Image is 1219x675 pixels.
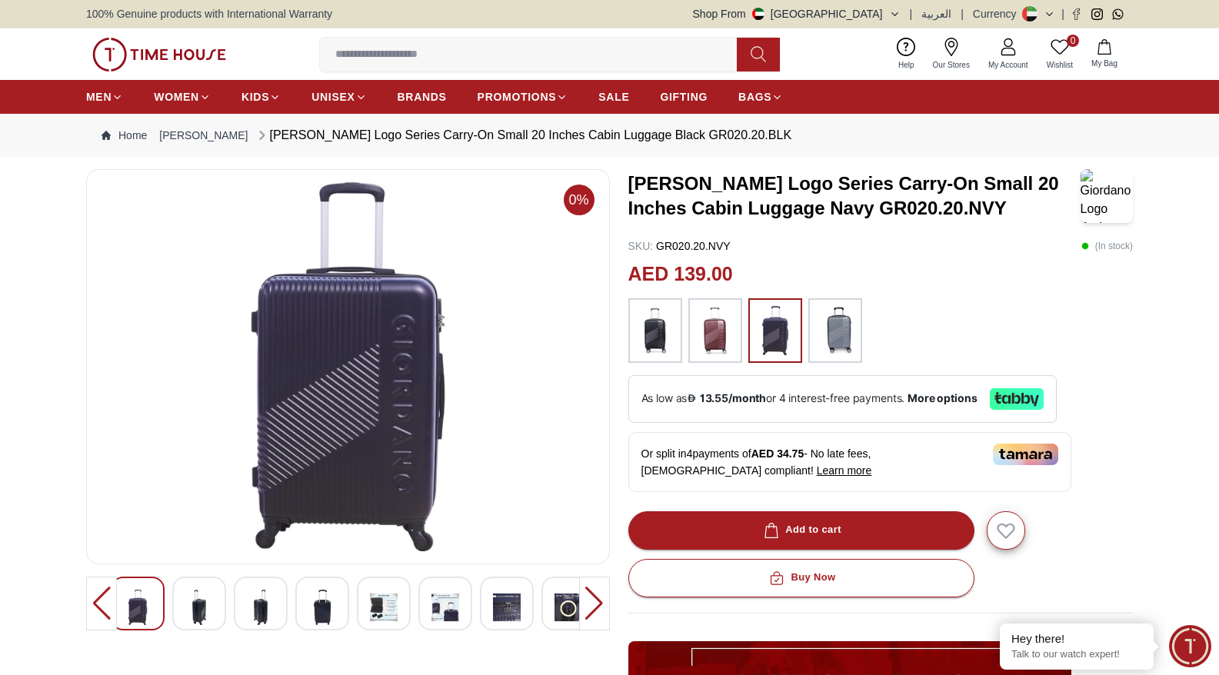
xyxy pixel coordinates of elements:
[982,59,1034,71] span: My Account
[696,306,734,355] img: ...
[159,128,248,143] a: [PERSON_NAME]
[598,83,629,111] a: SALE
[751,447,804,460] span: AED 34.75
[555,590,582,625] img: Giordano Logo Series Carry-On Small 20 Inches Cabin Luggage Black GR020.20.BLK
[1061,6,1064,22] span: |
[102,128,147,143] a: Home
[660,89,708,105] span: GIFTING
[973,6,1023,22] div: Currency
[761,521,841,539] div: Add to cart
[1041,59,1079,71] span: Wishlist
[1112,8,1124,20] a: Whatsapp
[817,464,872,477] span: Learn more
[628,260,733,289] h2: AED 139.00
[311,83,366,111] a: UNISEX
[1081,169,1133,223] img: Giordano Logo Series Carry-On Small 20 Inches Cabin Luggage Navy GR020.20.NVY
[1011,631,1142,647] div: Hey there!
[1071,8,1082,20] a: Facebook
[124,590,152,625] img: Giordano Logo Series Carry-On Small 20 Inches Cabin Luggage Black GR020.20.BLK
[1067,35,1079,47] span: 0
[628,171,1081,221] h3: [PERSON_NAME] Logo Series Carry-On Small 20 Inches Cabin Luggage Navy GR020.20.NVY
[756,306,794,355] img: ...
[154,89,199,105] span: WOMEN
[628,559,974,597] button: Buy Now
[993,444,1058,465] img: Tamara
[660,83,708,111] a: GIFTING
[92,38,226,71] img: ...
[628,511,974,550] button: Add to cart
[598,89,629,105] span: SALE
[1091,8,1103,20] a: Instagram
[961,6,964,22] span: |
[247,590,275,625] img: Giordano Logo Series Carry-On Small 20 Inches Cabin Luggage Black GR020.20.BLK
[86,114,1133,157] nav: Breadcrumb
[889,35,924,74] a: Help
[927,59,976,71] span: Our Stores
[738,89,771,105] span: BAGS
[693,6,901,22] button: Shop From[GEOGRAPHIC_DATA]
[431,590,459,625] img: Giordano Logo Series Carry-On Small 20 Inches Cabin Luggage Black GR020.20.BLK
[1169,625,1211,667] div: Chat Widget
[628,240,654,252] span: SKU :
[1081,238,1133,254] p: ( In stock )
[924,35,979,74] a: Our Stores
[738,83,783,111] a: BAGS
[910,6,913,22] span: |
[816,306,854,355] img: ...
[398,83,447,111] a: BRANDS
[628,238,731,254] p: GR020.20.NVY
[478,89,557,105] span: PROMOTIONS
[86,89,112,105] span: MEN
[1085,58,1124,69] span: My Bag
[892,59,921,71] span: Help
[1082,36,1127,72] button: My Bag
[99,182,597,551] img: Giordano Logo Series Carry-On Small 20 Inches Cabin Luggage Black GR020.20.BLK
[185,590,213,625] img: Giordano Logo Series Carry-On Small 20 Inches Cabin Luggage Black GR020.20.BLK
[311,89,355,105] span: UNISEX
[564,185,595,215] span: 0%
[921,6,951,22] button: العربية
[241,83,281,111] a: KIDS
[636,306,674,355] img: ...
[493,590,521,625] img: Giordano Logo Series Carry-On Small 20 Inches Cabin Luggage Black GR020.20.BLK
[86,6,332,22] span: 100% Genuine products with International Warranty
[1011,648,1142,661] p: Talk to our watch expert!
[1037,35,1082,74] a: 0Wishlist
[398,89,447,105] span: BRANDS
[86,83,123,111] a: MEN
[308,590,336,625] img: Giordano Logo Series Carry-On Small 20 Inches Cabin Luggage Black GR020.20.BLK
[628,432,1071,492] div: Or split in 4 payments of - No late fees, [DEMOGRAPHIC_DATA] compliant!
[478,83,568,111] a: PROMOTIONS
[370,590,398,625] img: Giordano Logo Series Carry-On Small 20 Inches Cabin Luggage Black GR020.20.BLK
[241,89,269,105] span: KIDS
[752,8,764,20] img: United Arab Emirates
[154,83,211,111] a: WOMEN
[255,126,792,145] div: [PERSON_NAME] Logo Series Carry-On Small 20 Inches Cabin Luggage Black GR020.20.BLK
[766,569,835,587] div: Buy Now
